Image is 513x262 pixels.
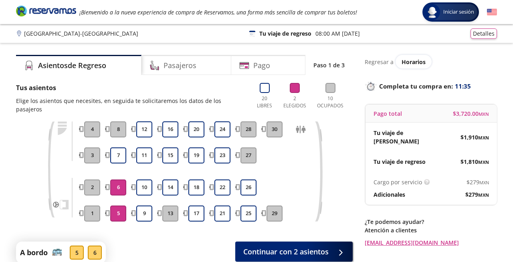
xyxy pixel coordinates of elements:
[402,58,426,66] span: Horarios
[453,109,489,118] span: $ 3,720.00
[84,147,100,163] button: 3
[365,226,497,234] p: Atención a clientes
[70,246,84,260] div: 5
[253,60,270,71] h4: Pago
[235,242,353,262] button: Continuar con 2 asientos
[374,178,422,186] p: Cargo por servicio
[240,206,256,222] button: 25
[478,192,489,198] small: MXN
[254,95,275,109] p: 20 Libres
[455,82,471,91] span: 11:35
[136,147,152,163] button: 11
[88,246,102,260] div: 6
[374,109,402,118] p: Pago total
[478,135,489,141] small: MXN
[479,111,489,117] small: MXN
[162,179,178,195] button: 14
[136,206,152,222] button: 9
[79,8,357,16] em: ¡Bienvenido a la nueva experiencia de compra de Reservamos, una forma más sencilla de comprar tus...
[110,206,126,222] button: 5
[240,179,256,195] button: 26
[16,83,246,93] p: Tus asientos
[313,61,345,69] p: Paso 1 de 3
[465,190,489,199] span: $ 279
[20,247,48,258] p: A bordo
[365,218,497,226] p: ¿Te podemos ayudar?
[315,29,360,38] p: 08:00 AM [DATE]
[267,121,283,137] button: 30
[259,29,311,38] p: Tu viaje de regreso
[84,206,100,222] button: 1
[243,246,329,257] span: Continuar con 2 asientos
[240,121,256,137] button: 28
[136,179,152,195] button: 10
[374,157,426,166] p: Tu viaje de regreso
[267,206,283,222] button: 29
[188,179,204,195] button: 18
[460,133,489,141] span: $ 1,910
[162,206,178,222] button: 13
[281,95,308,109] p: 2 Elegidos
[162,147,178,163] button: 15
[365,81,497,92] p: Completa tu compra en :
[84,121,100,137] button: 4
[479,179,489,185] small: MXN
[188,206,204,222] button: 17
[365,238,497,247] a: [EMAIL_ADDRESS][DOMAIN_NAME]
[467,178,489,186] span: $ 279
[214,121,230,137] button: 24
[162,121,178,137] button: 16
[460,157,489,166] span: $ 1,810
[214,179,230,195] button: 22
[38,60,106,71] h4: Asientos de Regreso
[16,5,76,19] a: Brand Logo
[365,58,394,66] p: Regresar a
[136,121,152,137] button: 12
[110,179,126,195] button: 6
[164,60,196,71] h4: Pasajeros
[110,121,126,137] button: 8
[487,7,497,17] button: English
[478,159,489,165] small: MXN
[24,29,138,38] p: [GEOGRAPHIC_DATA] - [GEOGRAPHIC_DATA]
[471,28,497,39] button: Detalles
[110,147,126,163] button: 7
[374,129,431,145] p: Tu viaje de [PERSON_NAME]
[214,206,230,222] button: 21
[440,8,477,16] span: Iniciar sesión
[16,97,246,113] p: Elige los asientos que necesites, en seguida te solicitaremos los datos de los pasajeros
[214,147,230,163] button: 23
[374,190,405,199] p: Adicionales
[240,147,256,163] button: 27
[188,121,204,137] button: 20
[84,179,100,195] button: 2
[314,95,347,109] p: 10 Ocupados
[188,147,204,163] button: 19
[365,55,497,69] div: Regresar a ver horarios
[16,5,76,17] i: Brand Logo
